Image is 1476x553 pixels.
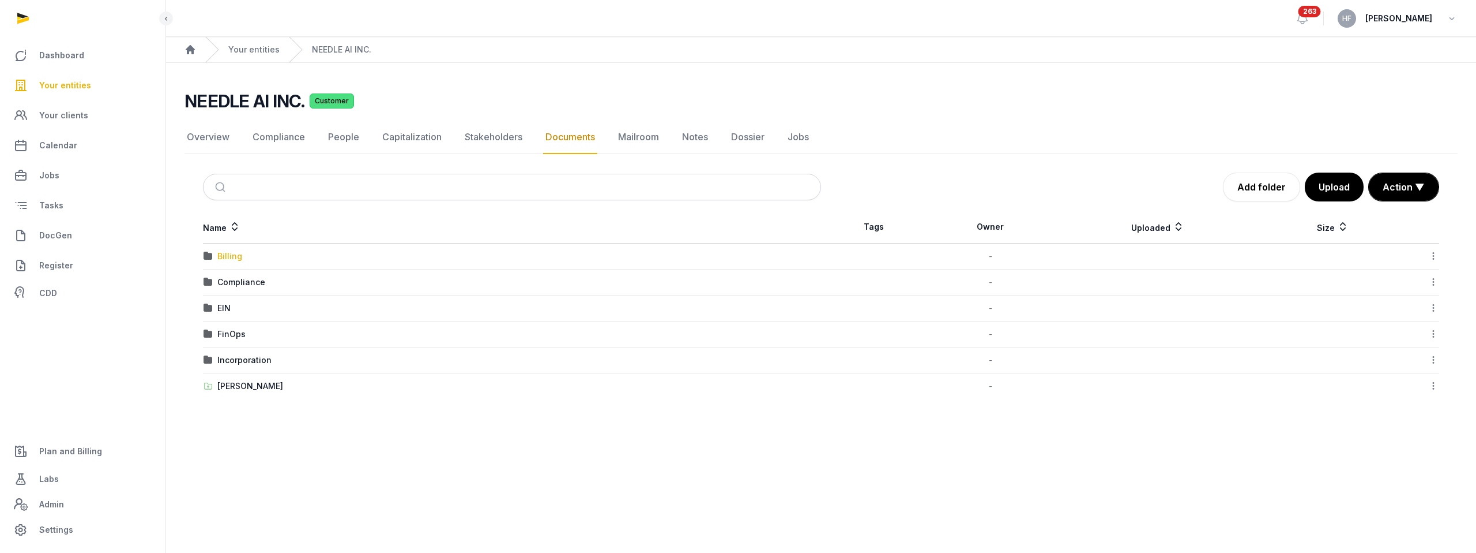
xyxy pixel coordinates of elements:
[39,523,73,537] span: Settings
[927,296,1054,322] td: -
[39,199,63,212] span: Tasks
[166,37,1476,63] nav: Breadcrumb
[204,304,213,313] img: folder.svg
[250,121,307,154] a: Compliance
[184,121,1458,154] nav: Tabs
[208,174,235,200] button: Submit
[9,493,156,516] a: Admin
[39,444,102,458] span: Plan and Billing
[9,282,156,305] a: CDD
[380,121,444,154] a: Capitalization
[39,109,88,122] span: Your clients
[39,498,64,511] span: Admin
[217,276,265,288] div: Compliance
[9,252,156,279] a: Register
[184,121,232,154] a: Overview
[9,438,156,465] a: Plan and Billing
[1342,15,1351,22] span: HF
[1298,6,1321,17] span: 263
[312,44,371,55] a: NEEDLE AI INC.
[217,328,246,340] div: FinOps
[204,252,213,261] img: folder.svg
[9,42,156,69] a: Dashboard
[927,373,1054,399] td: -
[462,121,525,154] a: Stakeholders
[1365,12,1432,25] span: [PERSON_NAME]
[9,222,156,249] a: DocGen
[927,322,1054,348] td: -
[39,139,77,152] span: Calendar
[9,516,156,544] a: Settings
[228,44,280,55] a: Your entities
[217,251,242,262] div: Billing
[680,121,710,154] a: Notes
[39,472,59,486] span: Labs
[204,278,213,287] img: folder.svg
[203,211,821,244] th: Name
[616,121,661,154] a: Mailroom
[39,286,57,300] span: CDD
[543,121,597,154] a: Documents
[204,382,213,391] img: folder-upload.svg
[785,121,811,154] a: Jobs
[326,121,362,154] a: People
[9,162,156,189] a: Jobs
[9,132,156,159] a: Calendar
[204,330,213,339] img: folder.svg
[39,259,73,272] span: Register
[1369,173,1439,201] button: Action ▼
[927,348,1054,373] td: -
[39,79,91,92] span: Your entities
[1054,211,1262,244] th: Uploaded
[9,72,156,99] a: Your entities
[1223,173,1300,201] a: Add folder
[39,48,84,62] span: Dashboard
[9,102,156,129] a: Your clients
[39,229,72,242] span: DocGen
[184,91,305,111] h2: NEEDLE AI INC.
[217,354,272,366] div: Incorporation
[927,211,1054,244] th: Owner
[9,192,156,219] a: Tasks
[204,356,213,365] img: folder.svg
[217,380,283,392] div: [PERSON_NAME]
[927,244,1054,270] td: -
[927,270,1054,296] td: -
[1305,173,1364,201] button: Upload
[9,465,156,493] a: Labs
[1262,211,1403,244] th: Size
[310,94,354,109] span: Customer
[217,302,231,314] div: EIN
[729,121,767,154] a: Dossier
[1338,9,1356,28] button: HF
[39,169,59,182] span: Jobs
[821,211,927,244] th: Tags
